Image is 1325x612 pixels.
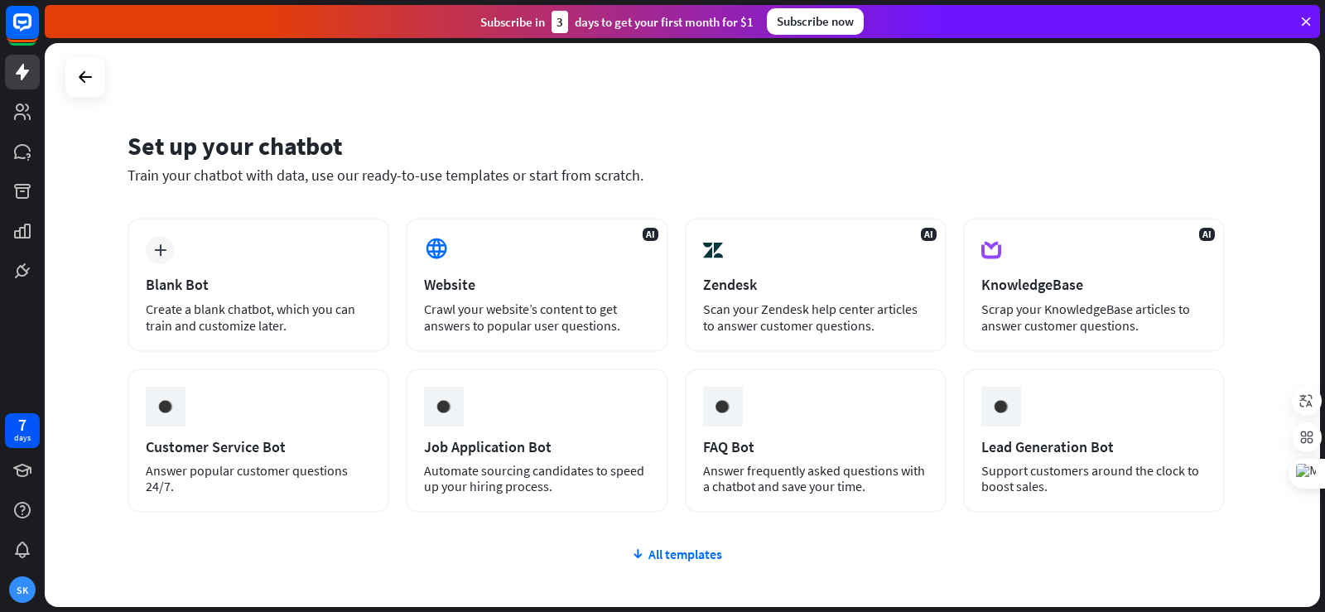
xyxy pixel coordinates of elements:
[480,11,754,33] div: Subscribe in days to get your first month for $1
[767,8,864,35] div: Subscribe now
[552,11,568,33] div: 3
[9,576,36,603] div: SK
[14,432,31,444] div: days
[18,417,26,432] div: 7
[5,413,40,448] a: 7 days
